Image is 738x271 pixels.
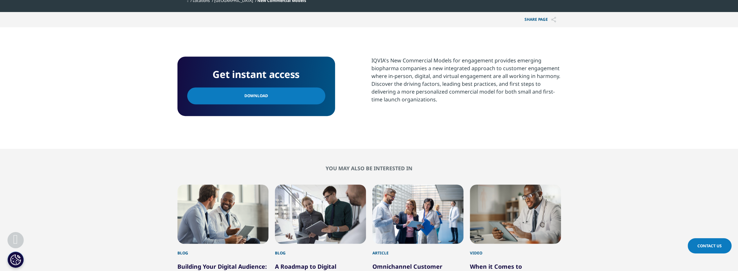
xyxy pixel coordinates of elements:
div: Blog [177,244,268,256]
div: Article [372,244,463,256]
a: Contact Us [688,238,732,253]
h2: You may also be interested in [177,165,561,172]
p: Share PAGE [520,12,561,27]
img: Share PAGE [551,17,556,22]
div: Video [470,244,561,256]
button: Cookie Settings [7,252,24,268]
a: Download [187,87,325,104]
div: IQVIA's New Commercial Models for engagement provides emerging biopharma companies a new integrat... [371,57,561,103]
span: Contact Us [697,243,722,249]
span: Download [244,92,268,99]
div: Blog [275,244,366,256]
button: Share PAGEShare PAGE [520,12,561,27]
h4: Get instant access [187,66,325,83]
